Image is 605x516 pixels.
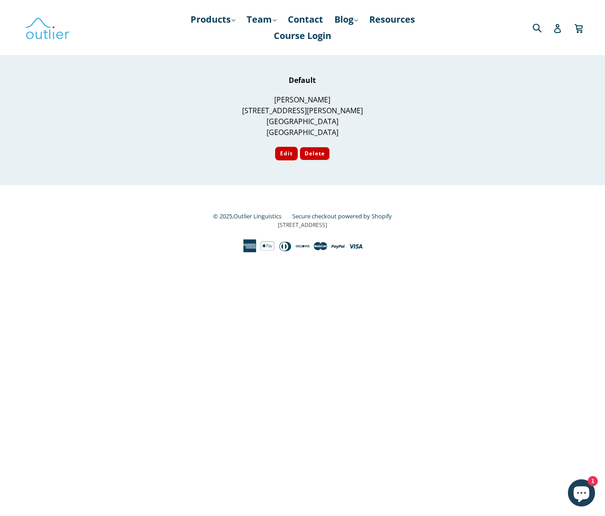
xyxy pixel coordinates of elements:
[283,11,328,28] a: Contact
[186,11,240,28] a: Products
[275,147,298,160] button: Edit
[25,14,70,41] img: Outlier Linguistics
[289,75,316,85] strong: Default
[292,212,392,220] a: Secure checkout powered by Shopify
[242,11,281,28] a: Team
[530,18,555,37] input: Search
[140,94,465,138] p: [PERSON_NAME] [STREET_ADDRESS][PERSON_NAME] [GEOGRAPHIC_DATA] [GEOGRAPHIC_DATA]
[233,212,281,220] a: Outlier Linguistics
[565,479,598,509] inbox-online-store-chat: Shopify online store chat
[365,11,419,28] a: Resources
[330,11,362,28] a: Blog
[56,221,549,229] p: [STREET_ADDRESS]
[300,147,330,160] button: Delete
[269,28,336,44] a: Course Login
[213,212,291,220] small: © 2025,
